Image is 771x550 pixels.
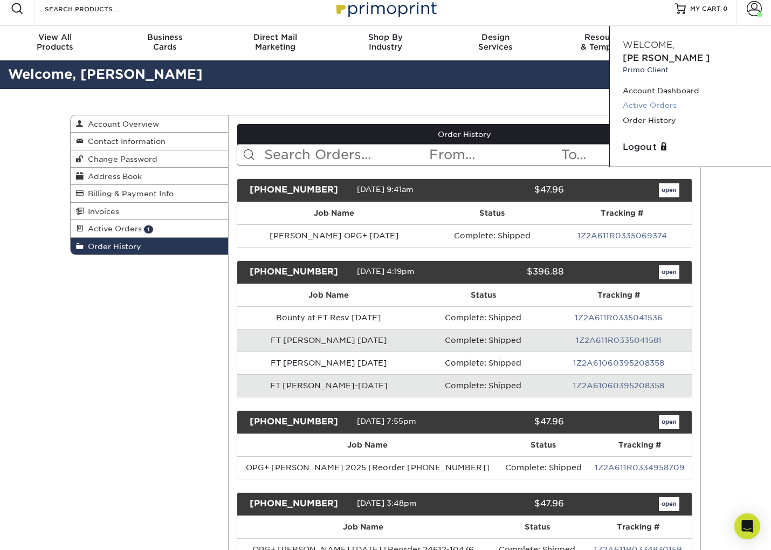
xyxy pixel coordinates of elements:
[84,242,141,251] span: Order History
[553,202,692,224] th: Tracking #
[44,2,149,15] input: SEARCH PRODUCTS.....
[623,53,710,63] span: [PERSON_NAME]
[576,336,662,345] a: 1Z2A611R0335041581
[456,415,572,429] div: $47.96
[71,150,228,168] a: Change Password
[357,267,415,276] span: [DATE] 4:19pm
[357,417,416,425] span: [DATE] 7:55pm
[421,329,546,352] td: Complete: Shipped
[550,32,660,52] div: & Templates
[237,284,421,306] th: Job Name
[237,124,692,145] a: Order History
[357,499,417,507] span: [DATE] 3:48pm
[237,456,499,479] td: OPG+ [PERSON_NAME] 2025 [Reorder [PHONE_NUMBER]]
[573,359,664,367] a: 1Z2A61060395208358
[440,32,550,52] div: Services
[71,220,228,237] a: Active Orders 1
[550,26,660,60] a: Resources& Templates
[623,141,758,154] a: Logout
[431,224,553,247] td: Complete: Shipped
[242,183,357,197] div: [PHONE_NUMBER]
[560,145,692,165] input: To...
[550,32,660,42] span: Resources
[237,202,432,224] th: Job Name
[659,415,679,429] a: open
[237,224,432,247] td: [PERSON_NAME] OPG+ [DATE]
[723,5,728,12] span: 0
[421,306,546,329] td: Complete: Shipped
[84,189,174,198] span: Billing & Payment Info
[456,183,572,197] div: $47.96
[71,185,228,202] a: Billing & Payment Info
[84,224,142,233] span: Active Orders
[237,329,421,352] td: FT [PERSON_NAME] [DATE]
[242,497,357,511] div: [PHONE_NUMBER]
[498,434,588,456] th: Status
[659,265,679,279] a: open
[237,516,490,538] th: Job Name
[734,513,760,539] div: Open Intercom Messenger
[221,26,331,60] a: Direct MailMarketing
[84,137,166,146] span: Contact Information
[71,168,228,185] a: Address Book
[623,113,758,128] a: Order History
[421,374,546,397] td: Complete: Shipped
[357,185,414,194] span: [DATE] 9:41am
[440,32,550,42] span: Design
[428,145,560,165] input: From...
[84,172,142,181] span: Address Book
[110,32,220,42] span: Business
[110,26,220,60] a: BusinessCards
[221,32,331,42] span: Direct Mail
[623,40,674,50] span: Welcome,
[84,120,159,128] span: Account Overview
[490,516,584,538] th: Status
[263,145,429,165] input: Search Orders...
[595,463,685,472] a: 1Z2A611R0334958709
[575,313,663,322] a: 1Z2A611R0335041536
[242,415,357,429] div: [PHONE_NUMBER]
[237,374,421,397] td: FT [PERSON_NAME]-[DATE]
[237,434,499,456] th: Job Name
[237,352,421,374] td: FT [PERSON_NAME] [DATE]
[577,231,667,240] a: 1Z2A611R0335069374
[71,115,228,133] a: Account Overview
[221,32,331,52] div: Marketing
[690,4,721,13] span: MY CART
[659,183,679,197] a: open
[71,238,228,255] a: Order History
[623,65,758,75] small: Primo Client
[144,225,153,233] span: 1
[331,26,440,60] a: Shop ByIndustry
[71,203,228,220] a: Invoices
[242,265,357,279] div: [PHONE_NUMBER]
[84,155,157,163] span: Change Password
[84,207,119,216] span: Invoices
[421,284,546,306] th: Status
[456,265,572,279] div: $396.88
[331,32,440,42] span: Shop By
[431,202,553,224] th: Status
[110,32,220,52] div: Cards
[421,352,546,374] td: Complete: Shipped
[456,497,572,511] div: $47.96
[588,434,692,456] th: Tracking #
[440,26,550,60] a: DesignServices
[331,32,440,52] div: Industry
[71,133,228,150] a: Contact Information
[573,381,664,390] a: 1Z2A61060395208358
[237,306,421,329] td: Bounty at FT Resv [DATE]
[546,284,692,306] th: Tracking #
[659,497,679,511] a: open
[584,516,692,538] th: Tracking #
[498,456,588,479] td: Complete: Shipped
[623,98,758,113] a: Active Orders
[623,84,758,98] a: Account Dashboard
